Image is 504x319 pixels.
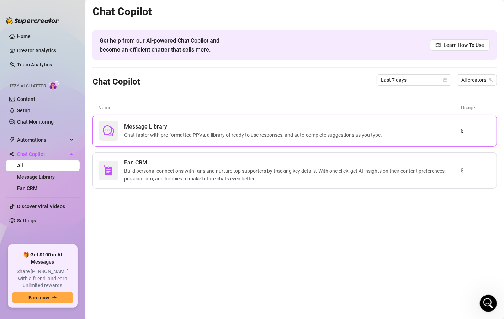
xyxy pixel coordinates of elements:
span: 🎁 Get $100 in AI Messages [12,252,73,265]
div: How can I end a manual bump while its active? [26,94,137,116]
a: Creator Analytics [17,45,74,56]
img: logo-BBDzfeDw.svg [6,17,59,24]
div: [PERSON_NAME] • 2h ago [11,197,67,201]
div: Thank u [105,209,137,224]
button: Start recording [45,233,51,238]
span: All creators [461,75,493,85]
h3: Chat Copilot [92,76,140,88]
article: Name [98,104,461,112]
span: Earn now [28,295,49,301]
p: Active 30m ago [35,9,71,16]
span: thunderbolt [9,137,15,143]
button: Upload attachment [11,233,17,238]
a: Chat Monitoring [17,119,54,125]
div: Hi Drell, if the Bump Automation was created in the Supercreator app, you can stop it using the s... [11,164,111,191]
div: Can someone assist please? [55,122,137,137]
a: All [17,163,23,168]
article: 0 [461,166,491,175]
div: Ella says… [6,159,137,209]
span: Chat faster with pre-formatted PPVs, a library of ready to use responses, and auto-complete sugge... [124,131,385,139]
div: Hi Drell, if the Bump Automation was created in the Supercreator app, you can stop it using the s... [6,159,117,196]
div: Please send us a screenshot of the error message or issue you're experiencing. [11,11,111,32]
img: AI Chatter [49,80,60,90]
a: Settings [17,218,36,223]
div: Thank u [111,213,131,220]
img: svg%3e [103,165,114,176]
span: team [489,78,493,82]
a: Content [17,96,35,102]
img: Chat Copilot [9,152,14,157]
div: Ella says… [6,6,137,94]
span: Get help from our AI-powered Chat Copilot and become an efficient chatter that sells more. [100,36,237,54]
div: Drell says… [6,209,137,233]
div: Please send us a screenshot of the error message or issue you're experiencing.Also include a shor... [6,6,117,88]
button: Earn nowarrow-right [12,292,73,303]
a: Home [17,33,31,39]
div: Close [125,3,138,16]
div: Can someone assist please? [60,126,131,133]
span: Izzy AI Chatter [10,83,46,90]
a: Team Analytics [17,62,52,67]
a: Setup [17,108,30,113]
span: comment [103,125,114,136]
span: Automations [17,134,68,146]
div: Drell says… [6,94,137,122]
iframe: Intercom live chat [480,295,497,312]
b: [PERSON_NAME] [31,145,70,150]
h2: Chat Copilot [92,5,497,18]
article: 0 [461,126,491,135]
a: Discover Viral Videos [17,204,65,209]
a: Fan CRM [17,185,37,191]
h1: [PERSON_NAME] [35,4,81,9]
span: Message Library [124,123,385,131]
button: Home [111,3,125,16]
span: Learn How To Use [444,41,484,49]
button: Gif picker [34,233,39,238]
button: Emoji picker [22,233,28,238]
button: go back [5,3,18,16]
img: Profile image for Ella [21,144,28,151]
div: Also include a short explanation and the steps you took to see the problem, that would be super h... [11,35,111,84]
textarea: Message… [6,218,136,230]
div: Ella says… [6,143,137,159]
a: Message Library [17,174,55,180]
span: Fan CRM [124,158,461,167]
span: Share [PERSON_NAME] with a friend, and earn unlimited rewards [12,268,73,289]
img: Profile image for Ella [20,4,32,15]
button: Send a message… [122,230,133,241]
div: How can I end a manual bump while its active? [31,98,131,112]
div: joined the conversation [31,145,121,151]
span: Last 7 days [381,75,447,85]
span: Chat Copilot [17,148,68,160]
article: Usage [461,104,491,112]
a: Learn How To Use [430,39,490,51]
span: Build personal connections with fans and nurture top supporters by tracking key details. With one... [124,167,461,183]
span: read [436,43,441,48]
span: arrow-right [52,295,57,300]
span: calendar [443,78,447,82]
div: Drell says… [6,122,137,143]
